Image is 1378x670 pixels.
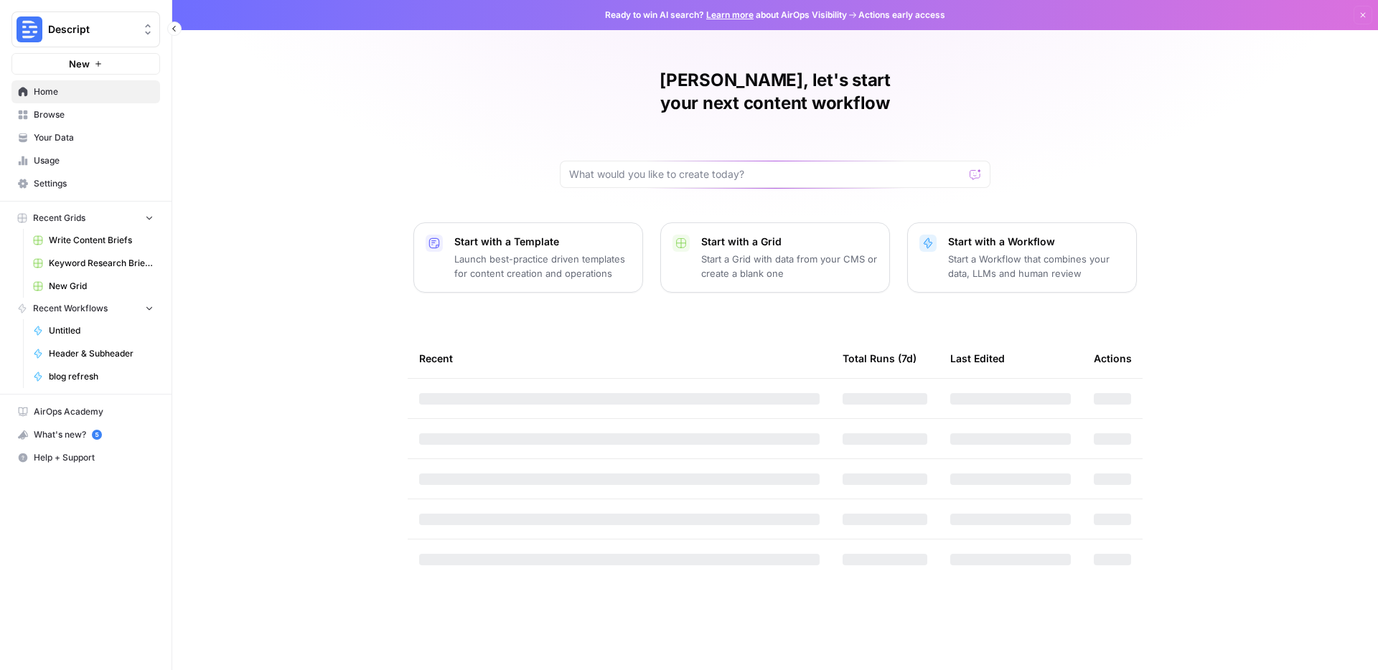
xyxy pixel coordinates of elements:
[49,257,154,270] span: Keyword Research Brief - KW Input
[27,342,160,365] a: Header & Subheader
[843,339,917,378] div: Total Runs (7d)
[858,9,945,22] span: Actions early access
[33,302,108,315] span: Recent Workflows
[69,57,90,71] span: New
[34,405,154,418] span: AirOps Academy
[11,400,160,423] a: AirOps Academy
[27,252,160,275] a: Keyword Research Brief - KW Input
[605,9,847,22] span: Ready to win AI search? about AirOps Visibility
[49,280,154,293] span: New Grid
[701,252,878,280] p: Start a Grid with data from your CMS or create a blank one
[706,9,754,20] a: Learn more
[27,275,160,298] a: New Grid
[27,365,160,388] a: blog refresh
[907,222,1137,293] button: Start with a WorkflowStart a Workflow that combines your data, LLMs and human review
[34,85,154,98] span: Home
[413,222,643,293] button: Start with a TemplateLaunch best-practice driven templates for content creation and operations
[34,108,154,121] span: Browse
[454,235,631,249] p: Start with a Template
[11,53,160,75] button: New
[92,430,102,440] a: 5
[27,229,160,252] a: Write Content Briefs
[11,298,160,319] button: Recent Workflows
[11,446,160,469] button: Help + Support
[48,22,135,37] span: Descript
[34,154,154,167] span: Usage
[11,103,160,126] a: Browse
[11,11,160,47] button: Workspace: Descript
[95,431,98,438] text: 5
[1094,339,1132,378] div: Actions
[560,69,990,115] h1: [PERSON_NAME], let's start your next content workflow
[950,339,1005,378] div: Last Edited
[33,212,85,225] span: Recent Grids
[11,80,160,103] a: Home
[11,172,160,195] a: Settings
[49,234,154,247] span: Write Content Briefs
[454,252,631,280] p: Launch best-practice driven templates for content creation and operations
[11,149,160,172] a: Usage
[11,423,160,446] button: What's new? 5
[34,451,154,464] span: Help + Support
[11,207,160,229] button: Recent Grids
[948,252,1125,280] p: Start a Workflow that combines your data, LLMs and human review
[701,235,878,249] p: Start with a Grid
[49,347,154,360] span: Header & Subheader
[34,177,154,190] span: Settings
[49,370,154,383] span: blog refresh
[34,131,154,144] span: Your Data
[49,324,154,337] span: Untitled
[948,235,1125,249] p: Start with a Workflow
[17,16,42,42] img: Descript Logo
[419,339,820,378] div: Recent
[11,126,160,149] a: Your Data
[569,167,964,181] input: What would you like to create today?
[27,319,160,342] a: Untitled
[660,222,890,293] button: Start with a GridStart a Grid with data from your CMS or create a blank one
[12,424,159,445] div: What's new?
